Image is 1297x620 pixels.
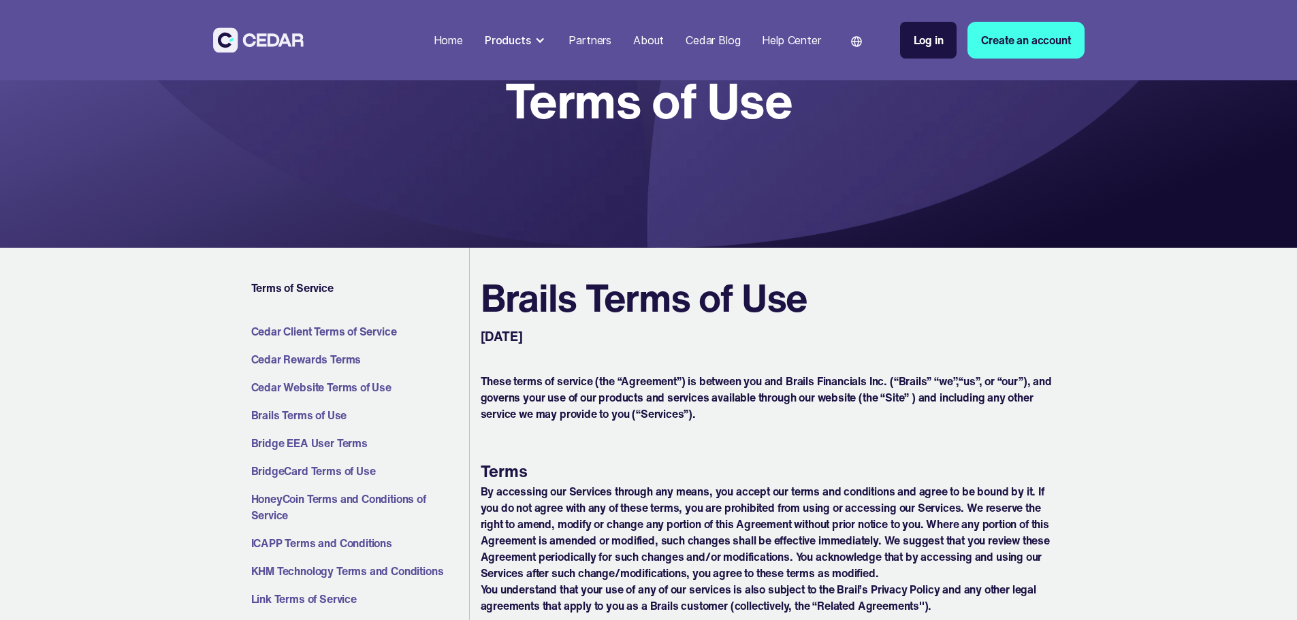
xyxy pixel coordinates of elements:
[851,36,862,47] img: world icon
[633,32,664,48] div: About
[428,25,468,55] a: Home
[756,25,826,55] a: Help Center
[900,22,957,59] a: Log in
[481,327,526,346] p: [DATE]
[251,435,464,451] a: Bridge EEA User Terms
[914,32,944,48] div: Log in
[563,25,617,55] a: Partners
[434,32,463,48] div: Home
[251,379,464,395] a: Cedar Website Terms of Use
[481,460,1057,483] h6: ‍
[762,32,820,48] div: Help Center
[481,581,1057,614] p: You understand that your use of any of our services is also subject to the Brail’s Privacy Policy...
[251,563,464,579] a: KHM Technology Terms and Conditions
[481,483,1057,581] p: By accessing our Services through any means, you accept our terms and conditions and agree to be ...
[251,351,464,368] a: Cedar Rewards Terms
[479,27,553,54] div: Products
[628,25,669,55] a: About
[505,77,792,125] h1: Terms of Use
[686,32,740,48] div: Cedar Blog
[251,323,464,340] a: Cedar Client Terms of Service
[569,32,611,48] div: Partners
[251,535,464,551] a: ICAPP Terms and Conditions
[481,459,528,483] strong: Terms
[251,463,464,479] a: BridgeCard Terms of Use
[481,422,1057,460] h4: ‍
[251,280,464,295] h4: Terms of Service
[481,275,808,321] h2: Brails Terms of Use
[251,491,464,523] a: HoneyCoin Terms and Conditions of Service
[481,373,1057,422] p: These terms of service (the “Agreement”) is between you and Brails Financials Inc. (“Brails” “we”...
[967,22,1084,59] a: Create an account
[251,407,464,423] a: Brails Terms of Use
[680,25,746,55] a: Cedar Blog
[485,32,531,48] div: Products
[251,591,464,607] a: Link Terms of Service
